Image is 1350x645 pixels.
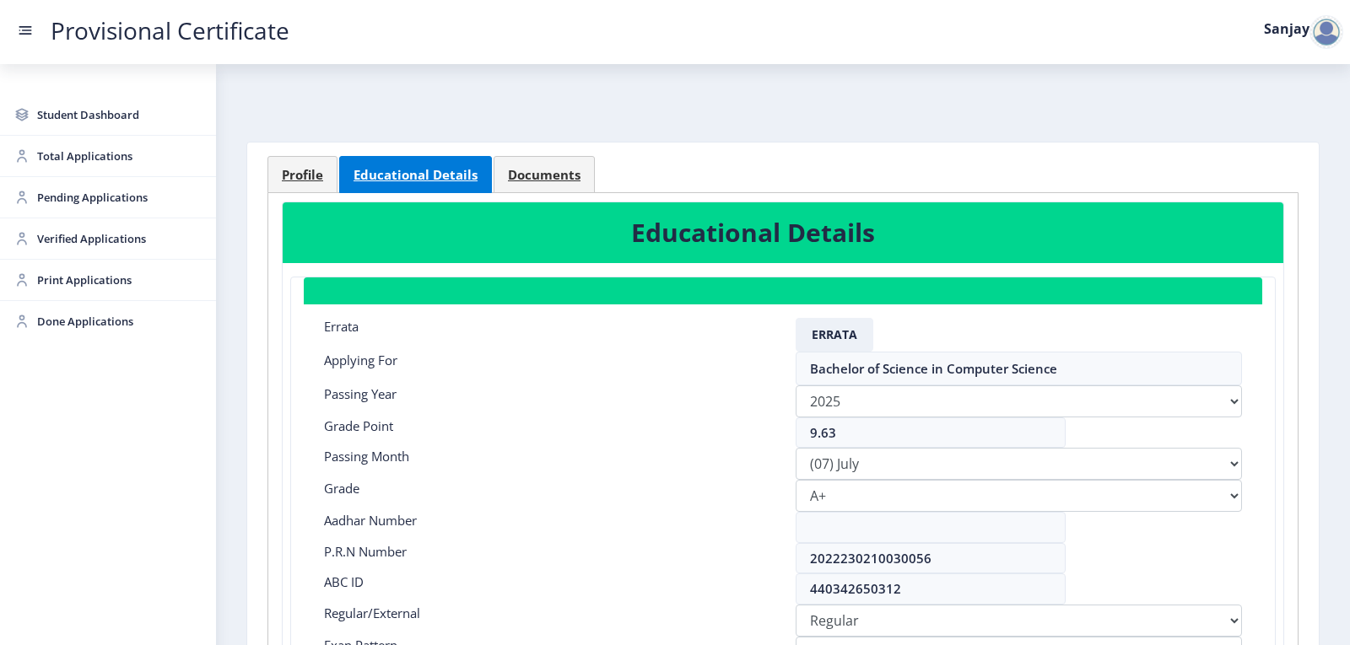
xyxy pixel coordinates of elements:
div: Passing Month [311,448,783,480]
div: ABC ID [311,573,783,605]
span: Print Applications [37,270,202,290]
h3: Educational Details [631,216,1017,250]
span: Student Dashboard [37,105,202,125]
span: Documents [508,169,580,181]
div: Grade [311,480,783,512]
span: Total Applications [37,146,202,166]
div: Applying For [311,352,783,385]
span: Pending Applications [37,187,202,207]
a: Provisional Certificate [34,22,306,40]
input: Select College Name [796,352,1242,385]
div: Regular/External [311,605,783,637]
div: Grade Point [311,417,783,449]
label: Sanjay [1264,22,1309,35]
div: P.R.N Number [311,543,783,574]
div: Errata [311,318,783,352]
span: Profile [282,169,323,181]
button: Errata [796,318,873,352]
span: Educational Details [354,169,478,181]
span: Done Applications [37,311,202,331]
span: Verified Applications [37,228,202,249]
div: Aadhar Number [311,512,783,543]
div: Passing Year [311,385,783,417]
